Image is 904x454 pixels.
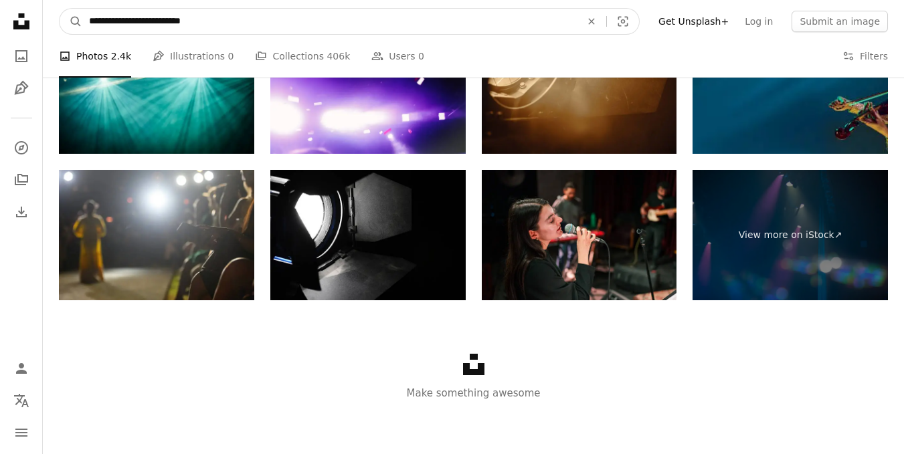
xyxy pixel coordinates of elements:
a: Illustrations 0 [153,35,234,78]
img: Vocalist Singing into Microphone During Rehearsal – Over-the-Shoulder Stage View [482,170,677,300]
button: Language [8,387,35,414]
button: Search Unsplash [60,9,82,34]
button: Submit an image [792,11,888,32]
img: black spotlight [270,170,466,300]
button: Visual search [607,9,639,34]
span: 406k [327,49,350,64]
button: Filters [842,35,888,78]
a: Users 0 [371,35,424,78]
span: 0 [418,49,424,64]
a: Collections [8,166,35,193]
form: Find visuals sitewide [59,8,640,35]
a: Log in [737,11,781,32]
span: 0 [228,49,234,64]
a: View more on iStock↗ [693,170,888,300]
a: Illustrations [8,75,35,102]
button: Menu [8,419,35,446]
a: Log in / Sign up [8,355,35,382]
img: Banner. Professional violinist performing in neon light against gradient background with negative... [693,24,888,154]
img: Close-up of a professional lighting device with a Fresnel lens, on a dark background. The lightin... [482,24,677,154]
img: Audience at fashion show [59,170,254,300]
p: Make something awesome [43,385,904,401]
a: Get Unsplash+ [650,11,737,32]
a: Collections 406k [255,35,350,78]
a: Home — Unsplash [8,8,35,37]
button: Clear [577,9,606,34]
img: Close-Up Of Illuminated Lighting Equipment At Nightclub [270,24,466,154]
a: Explore [8,134,35,161]
img: Looking into two full stage lights and spotlight to left [59,24,254,154]
a: Photos [8,43,35,70]
a: Download History [8,199,35,225]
